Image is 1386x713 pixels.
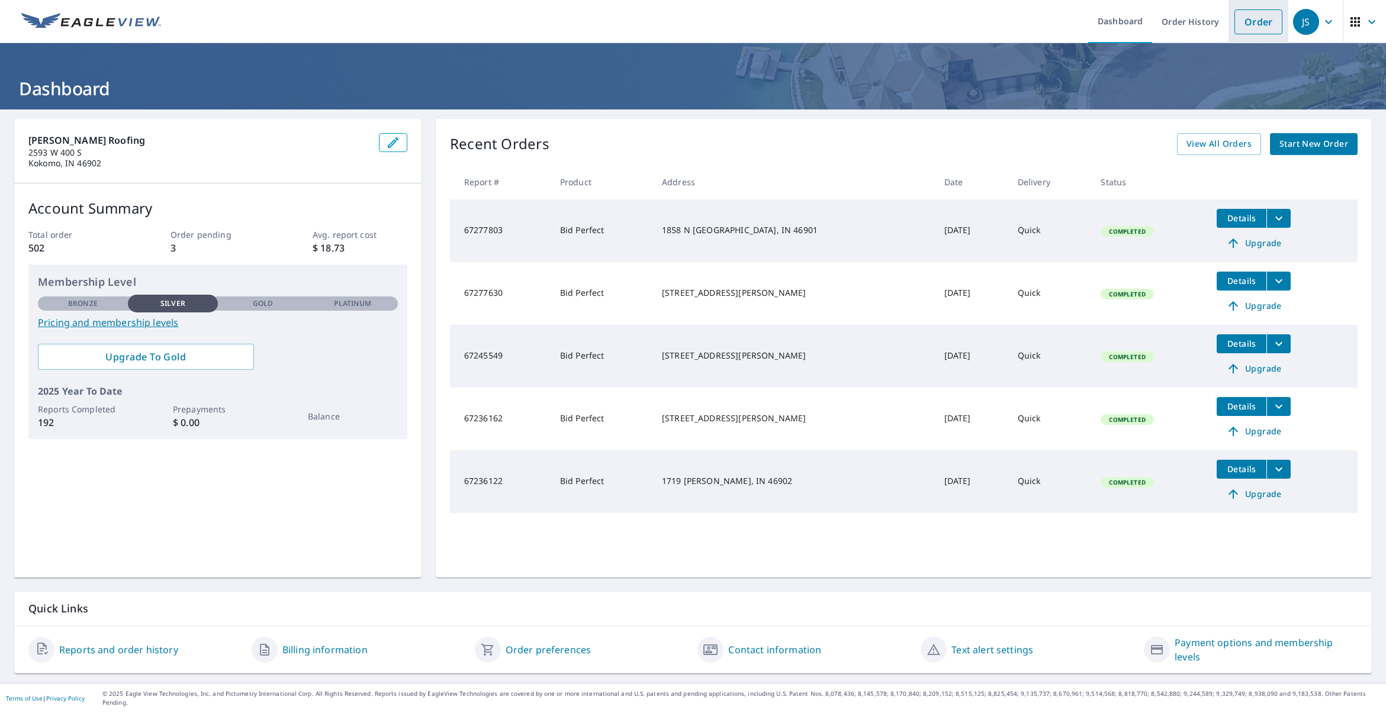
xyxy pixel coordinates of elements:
[1008,450,1092,513] td: Quick
[28,228,123,241] p: Total order
[1008,388,1092,450] td: Quick
[1175,635,1358,664] a: Payment options and membership levels
[308,410,398,422] p: Balance
[551,262,652,325] td: Bid Perfect
[450,450,551,513] td: 67236122
[662,412,925,424] div: [STREET_ADDRESS][PERSON_NAME]
[1008,325,1092,388] td: Quick
[1102,478,1152,486] span: Completed
[1217,460,1266,479] button: detailsBtn-67236122
[1217,272,1266,291] button: detailsBtn-67277630
[1217,296,1291,315] a: Upgrade
[1224,338,1259,349] span: Details
[38,274,398,290] p: Membership Level
[450,164,551,199] th: Report #
[551,450,652,513] td: Bid Perfect
[652,164,935,199] th: Address
[551,325,652,388] td: Bid Perfect
[47,350,245,363] span: Upgrade To Gold
[551,388,652,450] td: Bid Perfect
[1266,209,1291,228] button: filesDropdownBtn-67277803
[1224,487,1284,501] span: Upgrade
[28,158,369,169] p: Kokomo, IN 46902
[38,403,128,415] p: Reports Completed
[28,198,407,219] p: Account Summary
[1270,133,1358,155] a: Start New Order
[102,689,1380,707] p: © 2025 Eagle View Technologies, Inc. and Pictometry International Corp. All Rights Reserved. Repo...
[1224,212,1259,224] span: Details
[1186,137,1252,151] span: View All Orders
[313,228,407,241] p: Avg. report cost
[1224,299,1284,313] span: Upgrade
[1008,164,1092,199] th: Delivery
[935,388,1008,450] td: [DATE]
[662,350,925,362] div: [STREET_ADDRESS][PERSON_NAME]
[551,199,652,262] td: Bid Perfect
[450,133,549,155] p: Recent Orders
[1266,334,1291,353] button: filesDropdownBtn-67245549
[28,133,369,147] p: [PERSON_NAME] Roofing
[1217,485,1291,504] a: Upgrade
[68,298,98,309] p: Bronze
[1091,164,1207,199] th: Status
[506,643,591,657] a: Order preferences
[46,694,85,702] a: Privacy Policy
[28,147,369,158] p: 2593 W 400 S
[935,450,1008,513] td: [DATE]
[935,199,1008,262] td: [DATE]
[450,325,551,388] td: 67245549
[14,76,1372,101] h1: Dashboard
[38,315,398,330] a: Pricing and membership levels
[160,298,185,309] p: Silver
[1279,137,1348,151] span: Start New Order
[38,344,254,370] a: Upgrade To Gold
[1224,362,1284,376] span: Upgrade
[450,199,551,262] td: 67277803
[728,643,821,657] a: Contact information
[1102,415,1152,424] span: Completed
[1234,9,1282,34] a: Order
[1224,463,1259,475] span: Details
[253,298,273,309] p: Gold
[1102,227,1152,235] span: Completed
[38,415,128,430] p: 192
[662,475,925,487] div: 1719 [PERSON_NAME], IN 46902
[935,164,1008,199] th: Date
[1266,272,1291,291] button: filesDropdownBtn-67277630
[662,287,925,299] div: [STREET_ADDRESS][PERSON_NAME]
[1008,262,1092,325] td: Quick
[1293,9,1319,35] div: JS
[1008,199,1092,262] td: Quick
[450,388,551,450] td: 67236162
[1266,460,1291,479] button: filesDropdownBtn-67236122
[6,694,43,702] a: Terms of Use
[334,298,371,309] p: Platinum
[28,601,1358,616] p: Quick Links
[1217,234,1291,253] a: Upgrade
[1102,353,1152,361] span: Completed
[1217,422,1291,441] a: Upgrade
[1217,334,1266,353] button: detailsBtn-67245549
[6,695,85,702] p: |
[313,241,407,255] p: $ 18.73
[1217,209,1266,228] button: detailsBtn-67277803
[171,241,265,255] p: 3
[662,224,925,236] div: 1858 N [GEOGRAPHIC_DATA], IN 46901
[935,262,1008,325] td: [DATE]
[1224,401,1259,412] span: Details
[1102,290,1152,298] span: Completed
[1217,397,1266,416] button: detailsBtn-67236162
[951,643,1033,657] a: Text alert settings
[28,241,123,255] p: 502
[21,13,161,31] img: EV Logo
[282,643,368,657] a: Billing information
[551,164,652,199] th: Product
[171,228,265,241] p: Order pending
[1177,133,1261,155] a: View All Orders
[450,262,551,325] td: 67277630
[173,415,263,430] p: $ 0.00
[38,384,398,398] p: 2025 Year To Date
[1217,359,1291,378] a: Upgrade
[1224,424,1284,438] span: Upgrade
[1266,397,1291,416] button: filesDropdownBtn-67236162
